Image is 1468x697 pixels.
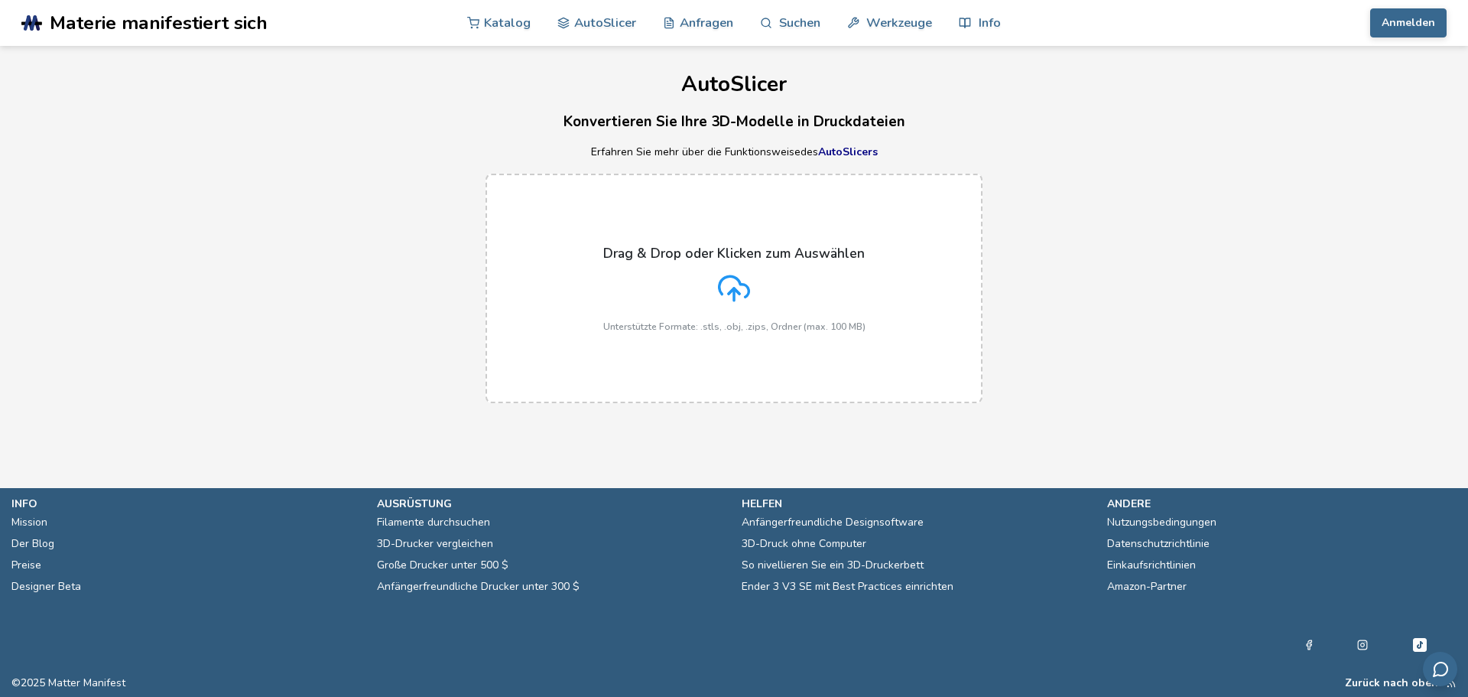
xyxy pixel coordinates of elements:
[1345,677,1438,689] button: Zurück nach oben
[603,244,865,262] font: Drag & Drop oder Klicken zum Auswählen
[742,533,866,555] a: 3D-Druck ohne Computer
[563,112,905,132] font: Konvertieren Sie Ihre 3D-Modelle in Druckdateien
[574,14,636,31] font: AutoSlicer
[11,497,37,511] font: Info
[742,555,924,576] a: So nivellieren Sie ein 3D-Druckerbett
[1107,579,1187,594] font: Amazon-Partner
[801,145,818,159] font: des
[742,497,782,511] font: helfen
[866,14,932,31] font: Werkzeuge
[21,676,45,690] font: 2025
[377,512,490,533] a: Filamente durchsuchen
[377,579,580,594] font: Anfängerfreundliche Drucker unter 300 $
[1370,8,1447,37] button: Anmelden
[603,321,866,333] font: Unterstützte Formate: .stls, .obj, .zips, Ordner (max. 100 MB)
[1107,515,1216,529] font: Nutzungsbedingungen
[377,555,508,576] a: Große Drucker unter 500 $
[742,536,866,551] font: 3D-Druck ohne Computer
[1107,512,1216,533] a: Nutzungsbedingungen
[1345,676,1438,690] font: Zurück nach oben
[1107,533,1210,555] a: Datenschutzrichtlinie
[1423,652,1457,686] button: Feedback per E-Mail senden
[377,576,580,598] a: Anfängerfreundliche Drucker unter 300 $
[11,676,21,690] font: ©
[681,70,787,99] font: AutoSlicer
[377,558,508,572] font: Große Drucker unter 500 $
[11,558,41,572] font: Preise
[1107,555,1196,576] a: Einkaufsrichtlinien
[591,145,801,159] font: Erfahren Sie mehr über die Funktionsweise
[484,14,531,31] font: Katalog
[377,515,490,529] font: Filamente durchsuchen
[979,14,1001,31] font: Info
[1107,497,1151,511] font: andere
[1446,677,1457,689] a: RSS-Feed
[742,579,953,594] font: Ender 3 V3 SE mit Best Practices einrichten
[11,555,41,576] a: Preise
[11,576,81,598] a: Designer Beta
[11,512,47,533] a: Mission
[779,14,820,31] font: Suchen
[1107,576,1187,598] a: Amazon-Partner
[1107,536,1210,551] font: Datenschutzrichtlinie
[1357,636,1368,654] a: Instagram
[742,576,953,598] a: Ender 3 V3 SE mit Best Practices einrichten
[50,10,268,36] font: Materie manifestiert sich
[680,14,733,31] font: Anfragen
[1411,636,1429,654] a: TikTok
[48,676,125,690] font: Matter Manifest
[11,533,54,555] a: Der Blog
[377,533,493,555] a: 3D-Drucker vergleichen
[742,558,924,572] font: So nivellieren Sie ein 3D-Druckerbett
[11,515,47,529] font: Mission
[377,497,452,511] font: Ausrüstung
[742,512,924,533] a: Anfängerfreundliche Designsoftware
[1107,558,1196,572] font: Einkaufsrichtlinien
[1382,15,1435,30] font: Anmelden
[818,145,878,159] a: AutoSlicers
[11,536,54,551] font: Der Blog
[377,536,493,551] font: 3D-Drucker vergleichen
[742,515,924,529] font: Anfängerfreundliche Designsoftware
[1304,636,1314,654] a: Facebook
[11,579,81,594] font: Designer Beta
